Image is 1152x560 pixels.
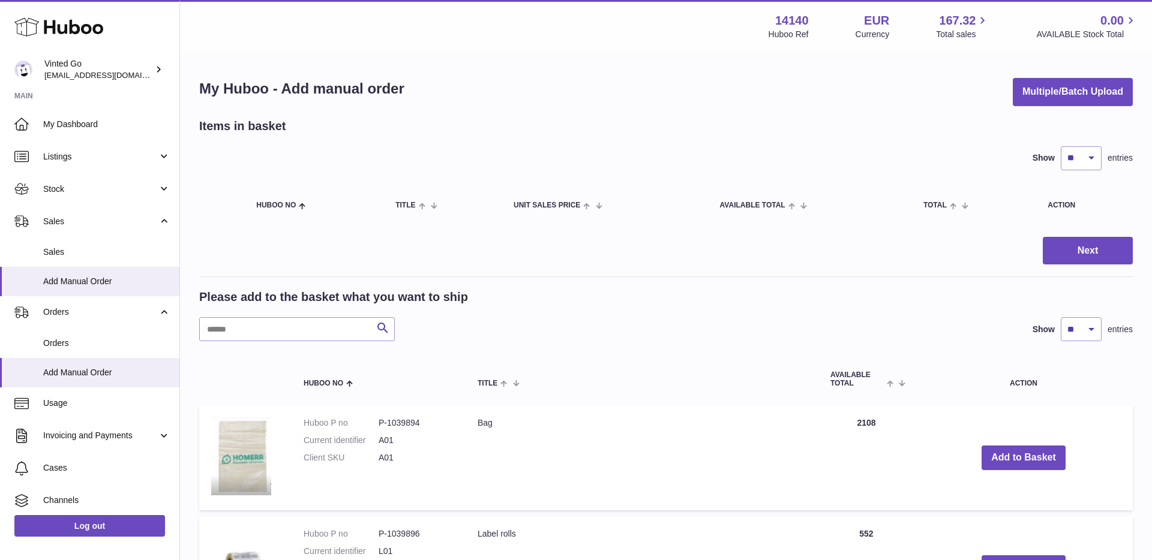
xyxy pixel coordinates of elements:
[14,515,165,537] a: Log out
[982,445,1066,470] button: Add to Basket
[43,119,170,130] span: My Dashboard
[1043,237,1133,265] button: Next
[936,29,989,40] span: Total sales
[43,151,158,162] span: Listings
[1108,152,1133,164] span: entries
[43,276,170,287] span: Add Manual Order
[830,371,884,387] span: AVAILABLE Total
[14,61,32,79] img: giedre.bartusyte@vinted.com
[379,528,454,540] dd: P-1039896
[379,435,454,446] dd: A01
[856,29,890,40] div: Currency
[478,380,497,387] span: Title
[43,183,158,195] span: Stock
[379,452,454,463] dd: A01
[1108,324,1133,335] span: entries
[1033,324,1055,335] label: Show
[199,289,468,305] h2: Please add to the basket what you want to ship
[379,546,454,557] dd: L01
[720,201,785,209] span: AVAILABLE Total
[936,13,989,40] a: 167.32 Total sales
[769,29,809,40] div: Huboo Ref
[1033,152,1055,164] label: Show
[775,13,809,29] strong: 14140
[211,417,271,496] img: Bag
[864,13,889,29] strong: EUR
[43,306,158,318] span: Orders
[43,398,170,409] span: Usage
[939,13,976,29] span: 167.32
[43,462,170,474] span: Cases
[1036,13,1138,40] a: 0.00 AVAILABLE Stock Total
[466,405,818,510] td: Bag
[1036,29,1138,40] span: AVAILABLE Stock Total
[304,528,379,540] dt: Huboo P no
[514,201,580,209] span: Unit Sales Price
[199,118,286,134] h2: Items in basket
[43,367,170,378] span: Add Manual Order
[1100,13,1124,29] span: 0.00
[43,430,158,441] span: Invoicing and Payments
[395,201,415,209] span: Title
[44,58,152,81] div: Vinted Go
[304,546,379,557] dt: Current identifier
[1048,201,1121,209] div: Action
[914,359,1133,399] th: Action
[304,452,379,463] dt: Client SKU
[256,201,296,209] span: Huboo no
[818,405,914,510] td: 2108
[304,380,343,387] span: Huboo no
[304,417,379,429] dt: Huboo P no
[304,435,379,446] dt: Current identifier
[44,70,176,80] span: [EMAIL_ADDRESS][DOMAIN_NAME]
[43,216,158,227] span: Sales
[1013,78,1133,106] button: Multiple/Batch Upload
[43,246,170,258] span: Sales
[923,201,947,209] span: Total
[379,417,454,429] dd: P-1039894
[43,495,170,506] span: Channels
[43,338,170,349] span: Orders
[199,79,404,98] h1: My Huboo - Add manual order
